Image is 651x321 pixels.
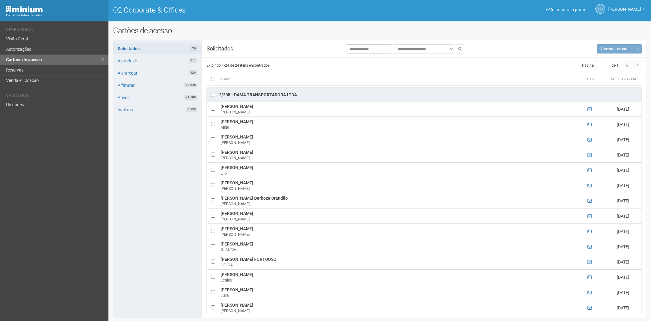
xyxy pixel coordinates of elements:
[219,178,574,193] td: [PERSON_NAME]
[189,58,197,63] span: 111
[617,137,629,142] span: [DATE]
[221,278,573,283] div: Jenifer
[546,7,586,12] a: Voltar para o portal
[113,26,646,35] h2: Cartões de acesso
[587,290,592,295] a: Ver foto
[219,73,575,85] th: Nome
[587,122,592,127] a: Ver foto
[221,216,573,222] div: [PERSON_NAME]
[587,260,592,264] a: Ver foto
[611,77,636,81] span: Solicitado em
[221,293,573,298] div: Júlia
[219,239,574,254] td: [PERSON_NAME]
[617,107,629,112] span: [DATE]
[6,6,43,13] img: Minium
[6,28,104,34] li: Operacional
[587,137,592,142] a: Ver foto
[617,290,629,295] span: [DATE]
[617,183,629,188] span: [DATE]
[587,275,592,280] a: Ver foto
[113,92,202,103] a: Ativos24.789
[113,43,202,54] a: Solicitados24
[207,63,270,68] span: Exibindo 1-24 de 24 itens encontrados
[587,183,592,188] a: Ver foto
[221,232,573,237] div: [PERSON_NAME]
[221,262,573,268] div: HELOA
[587,198,592,203] a: Ver foto
[191,46,197,51] span: 24
[113,55,202,67] a: A produzir111
[587,214,592,219] a: Ver foto
[617,214,629,219] span: [DATE]
[575,73,605,85] th: Foto
[189,70,197,75] span: 124
[219,300,574,315] td: [PERSON_NAME]
[184,95,197,100] span: 24.789
[617,229,629,234] span: [DATE]
[221,308,573,314] div: [PERSON_NAME]
[608,1,641,12] span: Camila Catarina Lima
[219,270,574,285] td: [PERSON_NAME]
[113,6,375,14] h1: O2 Corporate & Offices
[587,153,592,157] a: Ver foto
[113,104,202,116] a: Inativos6.153
[219,147,574,163] td: [PERSON_NAME]
[219,92,297,98] div: 2/205 - DAMA TRANSPORTADORA LTDA
[617,305,629,310] span: [DATE]
[219,132,574,147] td: [PERSON_NAME]
[221,247,573,253] div: GLAUCIA
[617,260,629,264] span: [DATE]
[221,155,573,161] div: [PERSON_NAME]
[221,140,573,146] div: [PERSON_NAME]
[587,244,592,249] a: Ver foto
[617,122,629,127] span: [DATE]
[617,275,629,280] span: [DATE]
[221,186,573,191] div: [PERSON_NAME]
[617,244,629,249] span: [DATE]
[587,168,592,173] a: Ver foto
[6,93,104,100] li: Cadastros
[608,8,645,13] a: [PERSON_NAME]
[219,254,574,270] td: [PERSON_NAME] FORTUOSO
[184,83,197,87] span: 12.925
[219,117,574,132] td: [PERSON_NAME]
[587,229,592,234] a: Ver foto
[219,208,574,224] td: [PERSON_NAME]
[202,46,276,51] h3: Solicitados
[221,125,573,130] div: Aline
[221,201,573,207] div: [PERSON_NAME]
[595,4,605,14] a: CC
[221,109,573,115] div: [PERSON_NAME]
[617,198,629,203] span: [DATE]
[221,171,573,176] div: Elio
[219,224,574,239] td: [PERSON_NAME]
[617,153,629,157] span: [DATE]
[219,101,574,117] td: [PERSON_NAME]
[587,305,592,310] a: Ver foto
[219,163,574,178] td: [PERSON_NAME]
[219,193,574,208] td: [PERSON_NAME] Barboza Brandão
[186,107,197,112] span: 6.153
[617,168,629,173] span: [DATE]
[587,107,592,112] a: Ver foto
[113,67,202,79] a: A entregar124
[6,13,104,18] div: Painel do Administrador
[582,63,619,68] span: Página de 1
[219,285,574,300] td: [PERSON_NAME]
[113,79,202,91] a: A faturar12.925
